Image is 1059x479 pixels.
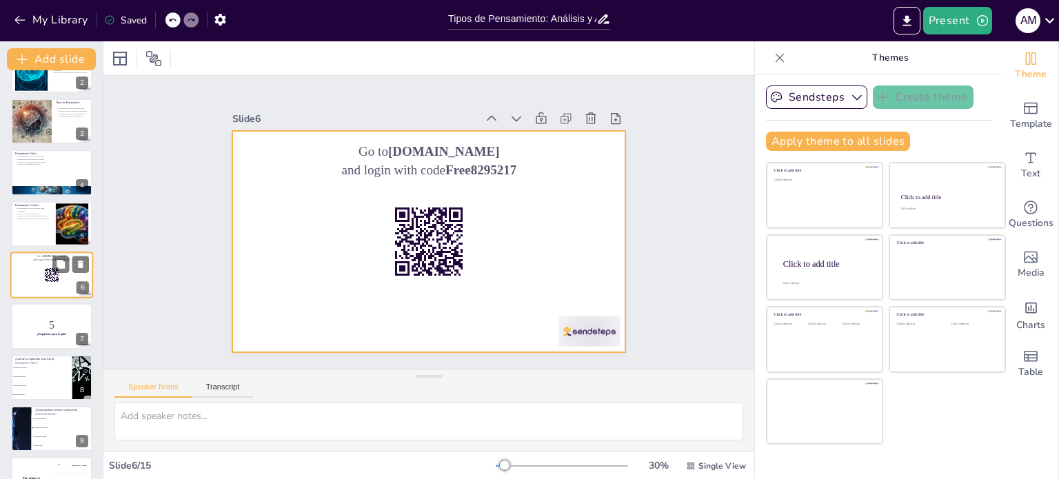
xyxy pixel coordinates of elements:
span: Pensamiento crítico [13,394,71,395]
button: Sendsteps [766,85,867,109]
div: 9 [11,406,92,451]
div: Add ready made slides [1003,91,1058,141]
div: Click to add body [783,281,870,284]
button: Duplicate Slide [52,256,69,272]
div: 7 [76,333,88,345]
span: Ideas convencionales [34,418,92,420]
div: Click to add text [774,179,873,182]
div: Add charts and graphs [1003,289,1058,339]
button: Transcript [192,383,254,398]
span: Single View [698,460,746,471]
button: Delete Slide [72,256,89,272]
div: 4 [11,150,92,195]
div: Click to add text [900,207,992,210]
span: Text [1021,166,1040,181]
p: and login with code [265,125,615,217]
div: Click to add text [897,323,940,326]
div: Click to add text [842,323,873,326]
div: Click to add text [951,323,994,326]
button: Create theme [873,85,974,109]
div: Add text boxes [1003,141,1058,190]
p: ¿Cuál de los siguientes es un tipo de pensamiento crítico? [15,357,68,365]
p: La reflexión mejora el aprendizaje. [56,114,88,117]
span: Table [1018,365,1043,380]
div: 6 [10,252,93,298]
div: 5 [76,230,88,243]
p: and login with code [14,258,89,262]
div: Get real-time input from your audience [1003,190,1058,240]
p: Permite abordar problemas de manera única. [15,217,52,220]
button: A M [1016,7,1040,34]
p: [PERSON_NAME] a identificar sesgos. [15,161,88,163]
strong: [DOMAIN_NAME] [43,254,66,257]
button: Speaker Notes [114,383,192,398]
p: Existen varios tipos de pensamiento. [56,107,88,110]
span: Questions [1009,216,1053,231]
div: Add images, graphics, shapes or video [1003,240,1058,289]
div: Add a table [1003,339,1058,389]
div: 2 [11,47,92,92]
div: 9 [76,435,88,447]
span: Position [145,50,162,67]
div: 4 [76,179,88,192]
p: ¿El pensamiento creativo se basa en la generación de qué? [35,408,88,416]
p: El pensamiento crítico es fundamental. [56,112,88,115]
strong: Free8295217 [454,167,527,196]
strong: ¡Prepárense para el quiz! [37,333,66,336]
div: 7 [11,303,92,349]
p: Permite tomar decisiones informadas. [15,159,88,161]
button: Apply theme to all slides [766,132,910,151]
div: Slide 6 [256,74,498,137]
p: Go to [268,108,618,199]
div: Click to add title [901,194,993,201]
p: Go to [14,254,89,258]
span: Template [1010,116,1052,132]
button: Present [923,7,992,34]
p: El pensamiento creativo genera ideas novedosas. [15,207,52,212]
span: Conclusiones rápidas [34,436,92,437]
div: Click to add title [774,312,873,317]
div: 8 [11,355,92,400]
div: Saved [104,14,147,27]
span: Soluciones innovadoras [34,427,92,428]
div: Layout [109,48,131,70]
div: 6 [77,281,89,294]
button: Add slide [7,48,96,70]
span: Theme [1015,67,1047,82]
div: Click to add text [808,323,839,326]
div: A M [1016,8,1040,33]
div: Click to add title [783,258,871,268]
div: 30 % [642,459,675,472]
div: Click to add text [774,323,805,326]
p: Tipos de Pensamiento [56,101,88,105]
p: Es esencial para la innovación. [15,212,52,215]
div: Click to add title [897,312,996,317]
p: Técnicas como el brainstorming son útiles. [15,214,52,217]
div: 2 [76,77,88,89]
p: Pensamiento Creativo [15,203,52,207]
div: Click to add title [774,168,873,173]
button: My Library [10,9,94,31]
span: Media [1018,265,1045,281]
p: Cada tipo tiene aplicaciones específicas. [56,110,88,112]
div: Slide 6 / 15 [109,459,496,472]
div: 100 [52,457,92,472]
p: 5 [15,318,88,333]
strong: [DOMAIN_NAME] [402,137,514,174]
span: Análisis crítico [34,445,92,446]
div: 8 [76,384,88,396]
p: Fomenta el razonamiento lógico. [15,163,88,166]
span: Pensamiento reflexivo [13,367,71,368]
div: Change the overall theme [1003,41,1058,91]
div: 3 [76,128,88,140]
input: Insert title [448,9,596,29]
div: 5 [11,201,92,247]
p: El pensamiento crítico es evaluativo. [15,156,88,159]
p: Themes [791,41,989,74]
p: Pensamiento Crítico [15,152,88,156]
div: 3 [11,99,92,144]
span: Pensamiento analítico [13,385,71,386]
button: Export to PowerPoint [894,7,920,34]
div: Click to add title [897,241,996,245]
p: La práctica del pensamiento puede ser diversa. [52,71,88,74]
